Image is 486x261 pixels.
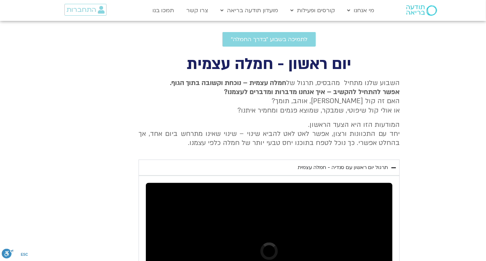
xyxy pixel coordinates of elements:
div: תרגול יום ראשון עם סנדיה - חמלה עצמית [298,163,388,172]
a: לתמיכה בשבוע ״בדרך החמלה״ [222,32,316,47]
span: לתמיכה בשבוע ״בדרך החמלה״ [231,36,307,43]
summary: תרגול יום ראשון עם סנדיה - חמלה עצמית [139,160,400,176]
a: תמכו בנו [149,4,178,17]
a: מי אנחנו [344,4,378,17]
span: התחברות [66,6,96,14]
h2: יום ראשון - חמלה עצמית [139,57,400,71]
a: צרו קשר [183,4,212,17]
a: קורסים ופעילות [287,4,338,17]
img: תודעה בריאה [406,5,437,16]
p: השבוע שלנו מתחיל מהבסיס, תרגול של האם זה קול [PERSON_NAME], אוהב, תומך? או אולי קול שיפוטי, שמבקר... [139,78,400,115]
strong: חמלה עצמית – נוכחת וקשובה בתוך הגוף. אפשר להתחיל להקשיב – איך אנחנו מדברות ומדברים לעצמנו? [170,78,400,97]
p: המודעות הזו היא הצעד הראשון. יחד עם התכוונות ורצון, אפשר לאט לאט להביא שינוי – שינוי שאינו מתרחש ... [139,120,400,148]
a: מועדון תודעה בריאה [217,4,282,17]
a: התחברות [64,4,107,16]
